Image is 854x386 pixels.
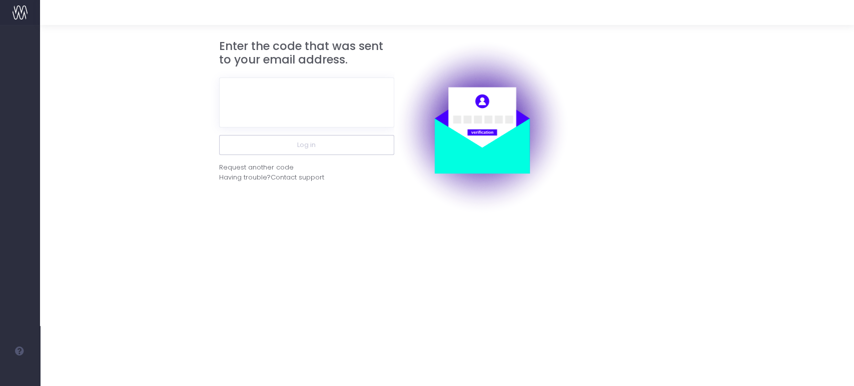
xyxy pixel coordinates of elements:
[219,135,394,155] button: Log in
[219,172,394,182] div: Having trouble?
[219,39,394,67] h3: Enter the code that was sent to your email address.
[271,172,324,182] span: Contact support
[394,39,569,214] img: auth.png
[219,162,294,172] div: Request another code
[13,366,28,381] img: images/default_profile_image.png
